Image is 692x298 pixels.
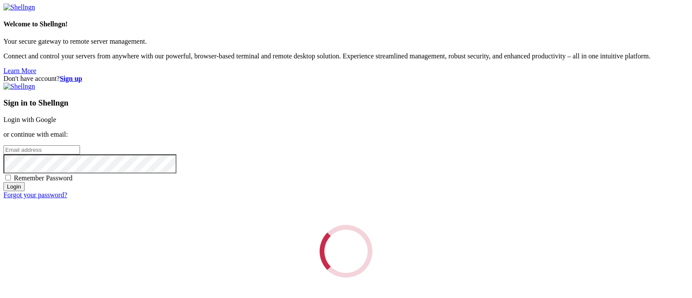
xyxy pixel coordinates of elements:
input: Remember Password [5,175,11,180]
span: Remember Password [14,174,73,182]
p: Your secure gateway to remote server management. [3,38,689,45]
a: Forgot your password? [3,191,67,199]
input: Email address [3,145,80,154]
a: Learn More [3,67,36,74]
img: Shellngn [3,83,35,90]
a: Sign up [60,75,82,82]
h3: Sign in to Shellngn [3,98,689,108]
p: Connect and control your servers from anywhere with our powerful, browser-based terminal and remo... [3,52,689,60]
a: Login with Google [3,116,56,123]
img: Shellngn [3,3,35,11]
div: Loading... [309,214,383,288]
div: Don't have account? [3,75,689,83]
h4: Welcome to Shellngn! [3,20,689,28]
p: or continue with email: [3,131,689,138]
input: Login [3,182,25,191]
